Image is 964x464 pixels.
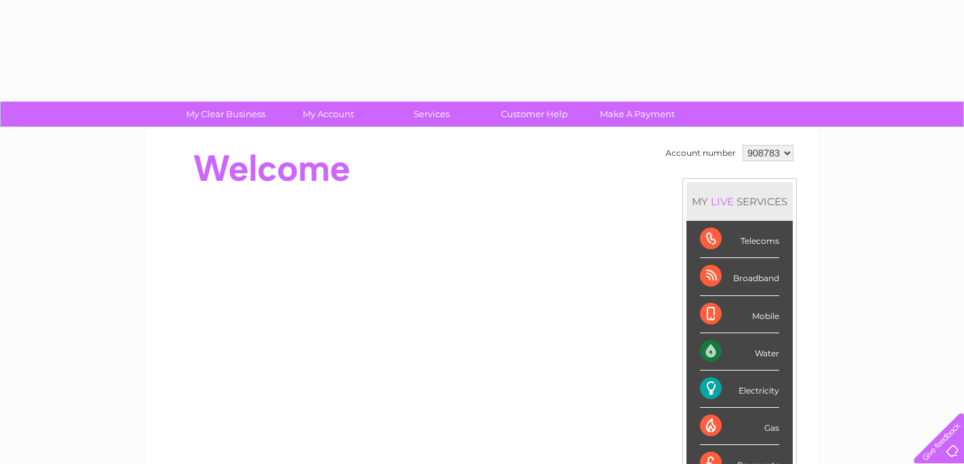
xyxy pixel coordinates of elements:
div: MY SERVICES [686,182,793,221]
div: LIVE [708,195,737,208]
div: Broadband [700,258,779,295]
a: Services [376,102,487,127]
div: Telecoms [700,221,779,258]
div: Gas [700,408,779,445]
a: Make A Payment [582,102,693,127]
td: Account number [662,142,739,165]
div: Mobile [700,296,779,333]
a: Customer Help [479,102,590,127]
a: My Clear Business [170,102,282,127]
a: My Account [273,102,385,127]
div: Water [700,333,779,371]
div: Electricity [700,371,779,408]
